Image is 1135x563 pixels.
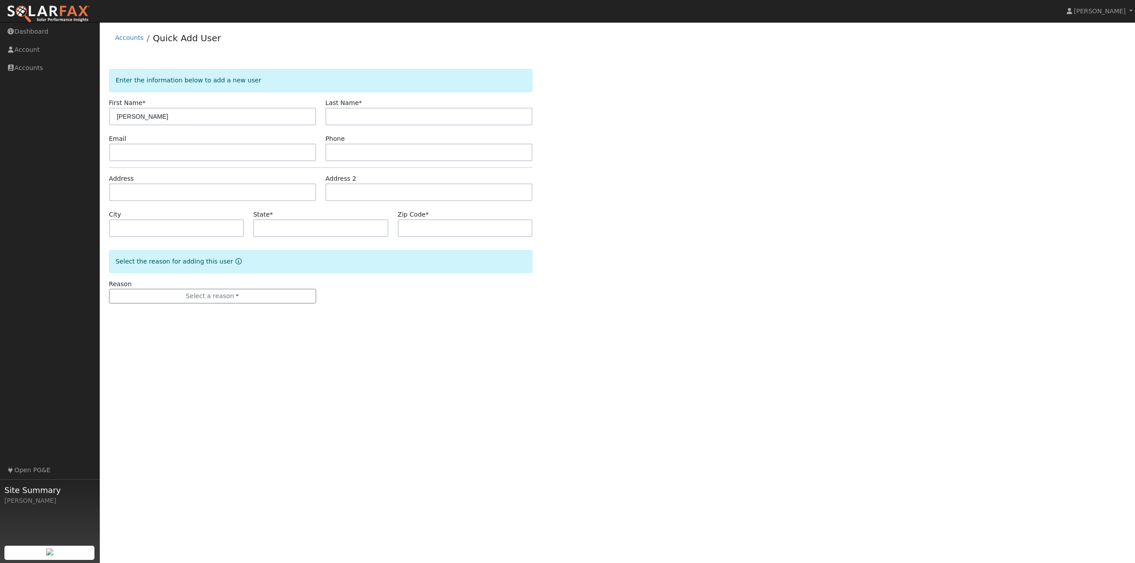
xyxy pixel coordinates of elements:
label: State [253,210,273,219]
a: Accounts [115,34,144,41]
div: Enter the information below to add a new user [109,69,533,92]
label: Last Name [325,98,362,108]
a: Quick Add User [153,33,221,43]
span: Required [426,211,429,218]
label: Zip Code [398,210,429,219]
img: retrieve [46,548,53,555]
img: SolarFax [7,5,90,23]
label: Address 2 [325,174,356,183]
label: Reason [109,280,132,289]
a: Reason for new user [233,258,242,265]
button: Select a reason [109,289,316,304]
label: City [109,210,121,219]
span: [PERSON_NAME] [1074,8,1126,15]
label: First Name [109,98,146,108]
span: Site Summary [4,484,95,496]
div: [PERSON_NAME] [4,496,95,505]
span: Required [270,211,273,218]
label: Address [109,174,134,183]
label: Email [109,134,126,144]
span: Required [359,99,362,106]
span: Required [142,99,145,106]
label: Phone [325,134,345,144]
div: Select the reason for adding this user [109,250,533,273]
